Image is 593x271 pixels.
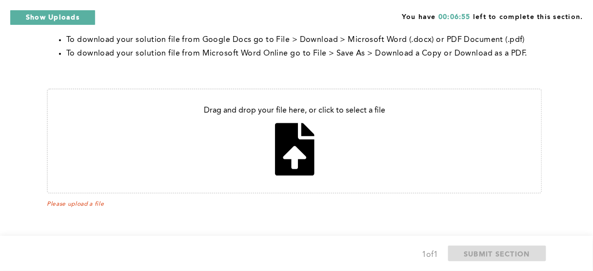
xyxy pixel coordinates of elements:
[438,14,471,20] span: 00:06:55
[66,33,542,47] li: To download your solution file from Google Docs go to File > Download > Microsoft Word (.docx) or...
[448,246,547,261] button: SUBMIT SECTION
[402,10,583,22] span: You have left to complete this section.
[10,10,96,25] button: Show Uploads
[422,248,438,262] div: 1 of 1
[464,249,531,258] span: SUBMIT SECTION
[66,47,542,60] li: To download your solution file from Microsoft Word Online go to File > Save As > Download a Copy ...
[47,201,542,208] span: Please upload a file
